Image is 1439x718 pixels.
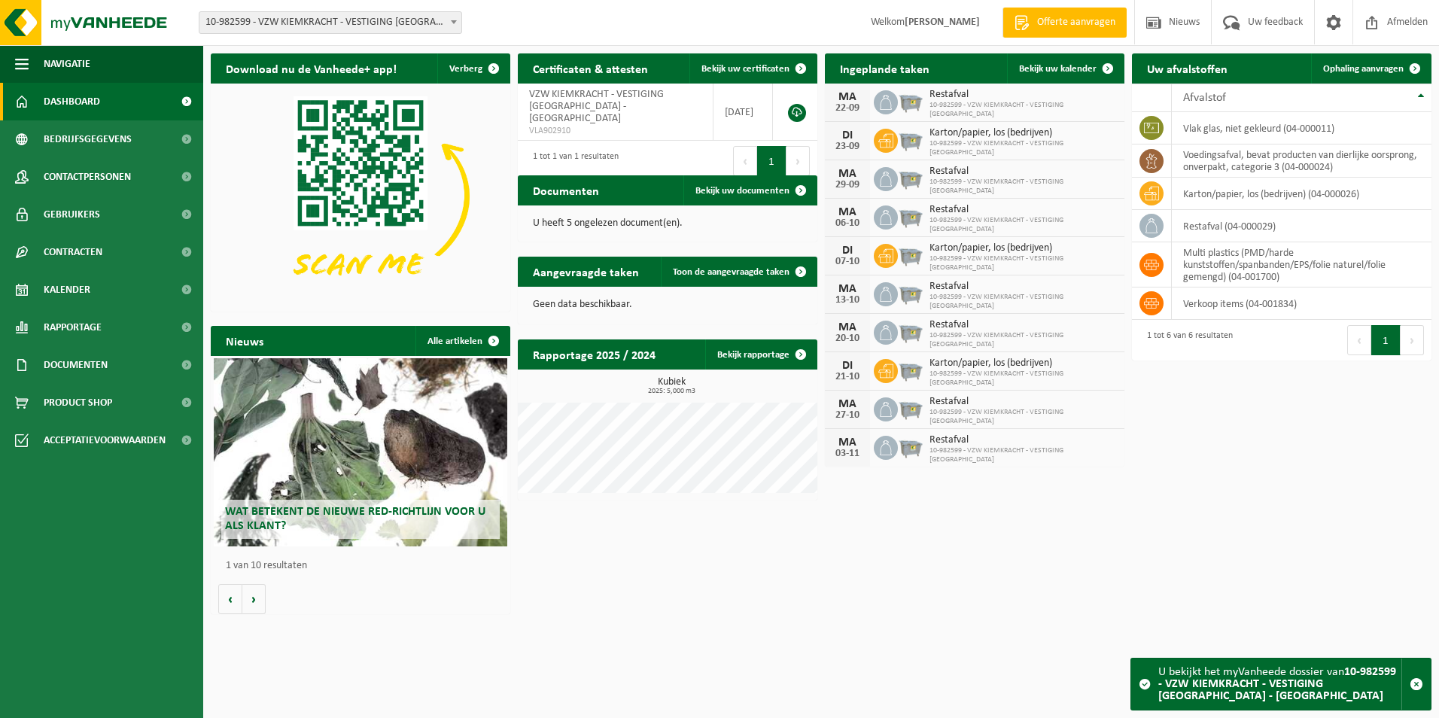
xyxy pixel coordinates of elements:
[898,126,923,152] img: WB-2500-GAL-GY-01
[705,339,816,370] a: Bekijk rapportage
[832,168,862,180] div: MA
[832,218,862,229] div: 06-10
[44,346,108,384] span: Documenten
[518,53,663,83] h2: Certificaten & attesten
[832,410,862,421] div: 27-10
[1033,15,1119,30] span: Offerte aanvragen
[689,53,816,84] a: Bekijk uw certificaten
[199,12,461,33] span: 10-982599 - VZW KIEMKRACHT - VESTIGING DENDERMONDE - DENDERMONDE
[832,103,862,114] div: 22-09
[525,377,817,395] h3: Kubiek
[533,300,802,310] p: Geen data beschikbaar.
[832,245,862,257] div: DI
[929,396,1117,408] span: Restafval
[929,331,1117,349] span: 10-982599 - VZW KIEMKRACHT - VESTIGING [GEOGRAPHIC_DATA]
[1002,8,1127,38] a: Offerte aanvragen
[211,84,510,309] img: Download de VHEPlus App
[929,408,1117,426] span: 10-982599 - VZW KIEMKRACHT - VESTIGING [GEOGRAPHIC_DATA]
[1158,666,1396,702] strong: 10-982599 - VZW KIEMKRACHT - VESTIGING [GEOGRAPHIC_DATA] - [GEOGRAPHIC_DATA]
[898,88,923,114] img: WB-2500-GAL-GY-01
[529,89,664,124] span: VZW KIEMKRACHT - VESTIGING [GEOGRAPHIC_DATA] - [GEOGRAPHIC_DATA]
[1158,659,1401,710] div: U bekijkt het myVanheede dossier van
[518,257,654,286] h2: Aangevraagde taken
[661,257,816,287] a: Toon de aangevraagde taken
[44,421,166,459] span: Acceptatievoorwaarden
[898,357,923,382] img: WB-2500-GAL-GY-01
[832,180,862,190] div: 29-09
[929,101,1117,119] span: 10-982599 - VZW KIEMKRACHT - VESTIGING [GEOGRAPHIC_DATA]
[683,175,816,205] a: Bekijk uw documenten
[1347,325,1371,355] button: Previous
[533,218,802,229] p: U heeft 5 ongelezen document(en).
[701,64,789,74] span: Bekijk uw certificaten
[929,139,1117,157] span: 10-982599 - VZW KIEMKRACHT - VESTIGING [GEOGRAPHIC_DATA]
[44,158,131,196] span: Contactpersonen
[211,326,278,355] h2: Nieuws
[832,449,862,459] div: 03-11
[1139,324,1233,357] div: 1 tot 6 van 6 resultaten
[929,319,1117,331] span: Restafval
[713,84,773,141] td: [DATE]
[832,437,862,449] div: MA
[832,333,862,344] div: 20-10
[44,196,100,233] span: Gebruikers
[1172,178,1431,210] td: karton/papier, los (bedrijven) (04-000026)
[929,89,1117,101] span: Restafval
[905,17,980,28] strong: [PERSON_NAME]
[832,91,862,103] div: MA
[449,64,482,74] span: Verberg
[832,141,862,152] div: 23-09
[832,129,862,141] div: DI
[1172,210,1431,242] td: restafval (04-000029)
[44,384,112,421] span: Product Shop
[929,178,1117,196] span: 10-982599 - VZW KIEMKRACHT - VESTIGING [GEOGRAPHIC_DATA]
[211,53,412,83] h2: Download nu de Vanheede+ app!
[898,242,923,267] img: WB-2500-GAL-GY-01
[518,339,671,369] h2: Rapportage 2025 / 2024
[929,254,1117,272] span: 10-982599 - VZW KIEMKRACHT - VESTIGING [GEOGRAPHIC_DATA]
[225,506,485,532] span: Wat betekent de nieuwe RED-richtlijn voor u als klant?
[518,175,614,205] h2: Documenten
[929,127,1117,139] span: Karton/papier, los (bedrijven)
[415,326,509,356] a: Alle artikelen
[1172,242,1431,288] td: multi plastics (PMD/harde kunststoffen/spanbanden/EPS/folie naturel/folie gemengd) (04-001700)
[1311,53,1430,84] a: Ophaling aanvragen
[1007,53,1123,84] a: Bekijk uw kalender
[929,434,1117,446] span: Restafval
[929,216,1117,234] span: 10-982599 - VZW KIEMKRACHT - VESTIGING [GEOGRAPHIC_DATA]
[929,166,1117,178] span: Restafval
[437,53,509,84] button: Verberg
[832,206,862,218] div: MA
[8,685,251,718] iframe: chat widget
[825,53,945,83] h2: Ingeplande taken
[832,398,862,410] div: MA
[733,146,757,176] button: Previous
[929,446,1117,464] span: 10-982599 - VZW KIEMKRACHT - VESTIGING [GEOGRAPHIC_DATA]
[1323,64,1404,74] span: Ophaling aanvragen
[525,145,619,178] div: 1 tot 1 van 1 resultaten
[1172,288,1431,320] td: verkoop items (04-001834)
[898,165,923,190] img: WB-2500-GAL-GY-01
[832,321,862,333] div: MA
[529,125,701,137] span: VLA902910
[929,357,1117,370] span: Karton/papier, los (bedrijven)
[832,295,862,306] div: 13-10
[929,242,1117,254] span: Karton/papier, los (bedrijven)
[929,293,1117,311] span: 10-982599 - VZW KIEMKRACHT - VESTIGING [GEOGRAPHIC_DATA]
[1172,112,1431,145] td: vlak glas, niet gekleurd (04-000011)
[695,186,789,196] span: Bekijk uw documenten
[1401,325,1424,355] button: Next
[44,309,102,346] span: Rapportage
[199,11,462,34] span: 10-982599 - VZW KIEMKRACHT - VESTIGING DENDERMONDE - DENDERMONDE
[1371,325,1401,355] button: 1
[898,395,923,421] img: WB-2500-GAL-GY-01
[1172,145,1431,178] td: voedingsafval, bevat producten van dierlijke oorsprong, onverpakt, categorie 3 (04-000024)
[898,434,923,459] img: WB-2500-GAL-GY-01
[242,584,266,614] button: Volgende
[44,271,90,309] span: Kalender
[214,358,507,546] a: Wat betekent de nieuwe RED-richtlijn voor u als klant?
[898,318,923,344] img: WB-2500-GAL-GY-01
[525,388,817,395] span: 2025: 5,000 m3
[218,584,242,614] button: Vorige
[1183,92,1226,104] span: Afvalstof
